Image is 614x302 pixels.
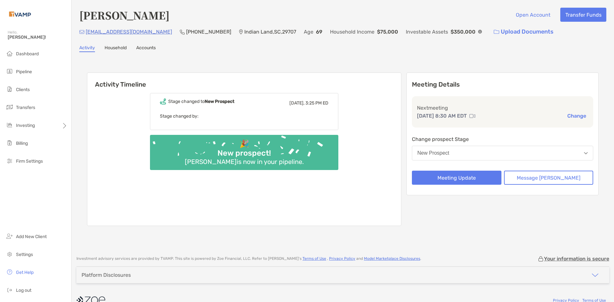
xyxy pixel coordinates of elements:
[16,141,28,146] span: Billing
[150,135,338,165] img: Confetti
[6,268,13,276] img: get-help icon
[478,30,482,34] img: Info Icon
[16,105,35,110] span: Transfers
[560,8,606,22] button: Transfer Funds
[412,135,593,143] p: Change prospect Stage
[417,104,588,112] p: Next meeting
[205,99,234,104] b: New Prospect
[79,45,95,52] a: Activity
[412,171,501,185] button: Meeting Update
[303,256,326,261] a: Terms of Use
[86,28,172,36] p: [EMAIL_ADDRESS][DOMAIN_NAME]
[237,139,252,149] div: 🎉
[16,252,33,257] span: Settings
[16,270,34,275] span: Get Help
[76,256,421,261] p: Investment advisory services are provided by TVAMP . This site is powered by Zoe Financial, LLC. ...
[377,28,398,36] p: $75,000
[105,45,127,52] a: Household
[417,112,467,120] p: [DATE] 8:30 AM EDT
[591,271,599,279] img: icon arrow
[6,232,13,240] img: add_new_client icon
[6,157,13,165] img: firm-settings icon
[16,69,32,74] span: Pipeline
[168,99,234,104] div: Stage changed to
[289,100,304,106] span: [DATE],
[6,121,13,129] img: investing icon
[16,234,47,239] span: Add New Client
[406,28,448,36] p: Investable Assets
[160,98,166,105] img: Event icon
[16,288,31,293] span: Log out
[16,123,35,128] span: Investing
[6,139,13,147] img: billing icon
[182,158,306,166] div: [PERSON_NAME] is now in your pipeline.
[6,50,13,57] img: dashboard icon
[305,100,328,106] span: 3:25 PM ED
[469,113,475,119] img: communication type
[329,256,355,261] a: Privacy Policy
[412,81,593,89] p: Meeting Details
[180,29,185,35] img: Phone Icon
[511,8,555,22] button: Open Account
[490,25,558,39] a: Upload Documents
[330,28,374,36] p: Household Income
[82,272,131,278] div: Platform Disclosures
[244,28,296,36] p: Indian Land , SC , 29707
[16,159,43,164] span: Firm Settings
[584,152,588,154] img: Open dropdown arrow
[565,112,588,119] button: Change
[364,256,420,261] a: Model Marketplace Disclosures
[412,146,593,160] button: New Prospect
[6,286,13,294] img: logout icon
[79,8,169,22] h4: [PERSON_NAME]
[304,28,313,36] p: Age
[6,250,13,258] img: settings icon
[504,171,594,185] button: Message [PERSON_NAME]
[79,30,84,34] img: Email Icon
[87,73,401,88] h6: Activity Timeline
[417,150,449,156] div: New Prospect
[160,112,328,120] p: Stage changed by:
[16,87,30,92] span: Clients
[451,28,476,36] p: $350,000
[136,45,156,52] a: Accounts
[8,35,67,40] span: [PERSON_NAME]!
[544,256,609,262] p: Your information is secure
[215,149,273,158] div: New prospect!
[316,28,322,36] p: 69
[16,51,39,57] span: Dashboard
[186,28,231,36] p: [PHONE_NUMBER]
[494,30,499,34] img: button icon
[6,103,13,111] img: transfers icon
[6,67,13,75] img: pipeline icon
[8,3,32,26] img: Zoe Logo
[6,85,13,93] img: clients icon
[239,29,243,35] img: Location Icon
